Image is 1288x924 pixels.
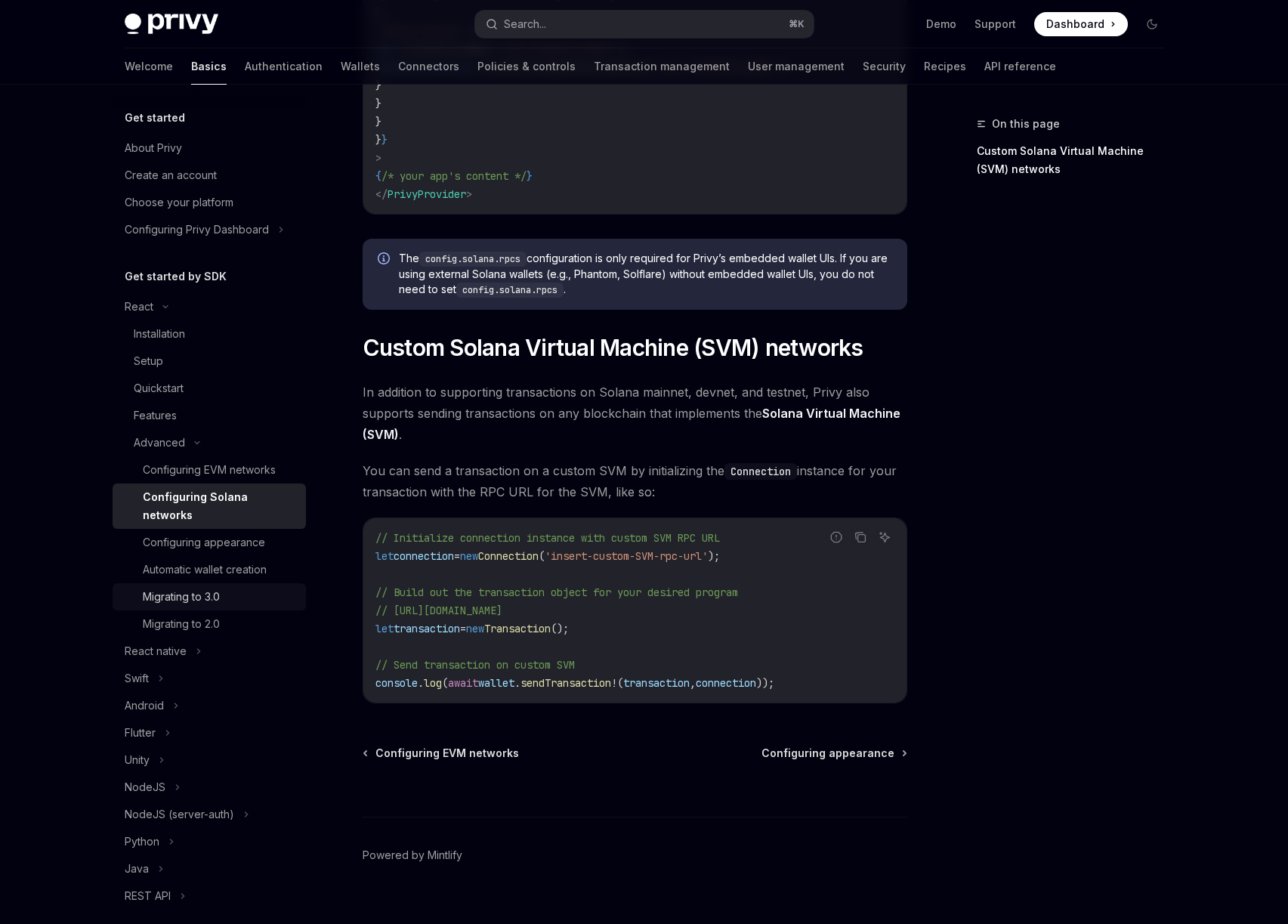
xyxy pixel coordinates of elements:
[113,610,306,638] a: Migrating to 2.0
[375,151,381,165] span: >
[475,11,814,38] button: Search...⌘K
[381,169,527,183] span: /* your app's content */
[478,549,539,563] span: Connection
[708,549,720,563] span: );
[1140,12,1164,36] button: Toggle dark mode
[375,97,381,110] span: }
[375,133,381,147] span: }
[399,251,892,298] span: The configuration is only required for Privy’s embedded wallet UIs. If you are using external Sol...
[418,676,424,690] span: .
[113,320,306,348] a: Installation
[363,460,907,502] span: You can send a transaction on a custom SVM by initializing the instance for your transaction with...
[527,169,533,183] span: }
[143,461,276,479] div: Configuring EVM networks
[113,456,306,484] a: Configuring EVM networks
[977,139,1176,181] a: Custom Solana Virtual Machine (SVM) networks
[761,746,906,761] a: Configuring appearance
[134,352,163,370] div: Setup
[113,529,306,556] a: Configuring appearance
[466,187,472,201] span: >
[125,669,149,688] div: Swift
[974,17,1016,32] a: Support
[454,549,460,563] span: =
[375,746,519,761] span: Configuring EVM networks
[375,658,575,672] span: // Send transaction on custom SVM
[125,778,165,796] div: NodeJS
[143,533,265,552] div: Configuring appearance
[113,484,306,529] a: Configuring Solana networks
[394,549,454,563] span: connection
[375,169,381,183] span: {
[363,382,907,445] span: In addition to supporting transactions on Solana mainnet, devnet, and testnet, Privy also support...
[125,14,218,35] img: dark logo
[381,133,388,147] span: }
[134,379,184,397] div: Quickstart
[984,48,1056,85] a: API reference
[363,848,462,863] a: Powered by Mintlify
[364,746,519,761] a: Configuring EVM networks
[113,583,306,610] a: Migrating to 3.0
[113,162,306,189] a: Create an account
[424,676,442,690] span: log
[394,622,460,635] span: transaction
[419,252,527,267] code: config.solana.rpcs
[460,549,478,563] span: new
[125,887,171,905] div: REST API
[696,676,756,690] span: connection
[143,561,267,579] div: Automatic wallet creation
[113,375,306,402] a: Quickstart
[551,622,569,635] span: ();
[113,402,306,429] a: Features
[756,676,774,690] span: ));
[504,15,546,33] div: Search...
[690,676,696,690] span: ,
[448,676,478,690] span: await
[375,115,381,128] span: }
[375,531,720,545] span: // Initialize connection instance with custom SVM RPC URL
[125,298,153,316] div: React
[545,549,708,563] span: 'insert-custom-SVM-rpc-url'
[125,724,156,742] div: Flutter
[134,325,185,343] div: Installation
[134,406,177,425] div: Features
[125,48,173,85] a: Welcome
[520,676,611,690] span: sendTransaction
[125,833,159,851] div: Python
[611,676,617,690] span: !
[143,588,220,606] div: Migrating to 3.0
[924,48,966,85] a: Recipes
[125,193,233,212] div: Choose your platform
[245,48,323,85] a: Authentication
[375,586,738,599] span: // Build out the transaction object for your desired program
[826,527,846,547] button: Report incorrect code
[125,642,187,660] div: React native
[594,48,730,85] a: Transaction management
[456,283,564,298] code: config.solana.rpcs
[539,549,545,563] span: (
[125,697,164,715] div: Android
[863,48,906,85] a: Security
[992,115,1060,133] span: On this page
[789,18,805,30] span: ⌘ K
[375,604,502,617] span: // [URL][DOMAIN_NAME]
[125,139,182,157] div: About Privy
[875,527,894,547] button: Ask AI
[125,805,234,824] div: NodeJS (server-auth)
[851,527,870,547] button: Copy the contents from the code block
[1046,17,1104,32] span: Dashboard
[442,676,448,690] span: (
[617,676,623,690] span: (
[477,48,576,85] a: Policies & controls
[125,166,217,184] div: Create an account
[378,252,393,267] svg: Info
[113,134,306,162] a: About Privy
[341,48,380,85] a: Wallets
[375,79,381,92] span: }
[466,622,484,635] span: new
[926,17,956,32] a: Demo
[134,434,185,452] div: Advanced
[191,48,227,85] a: Basics
[113,348,306,375] a: Setup
[478,676,514,690] span: wallet
[113,556,306,583] a: Automatic wallet creation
